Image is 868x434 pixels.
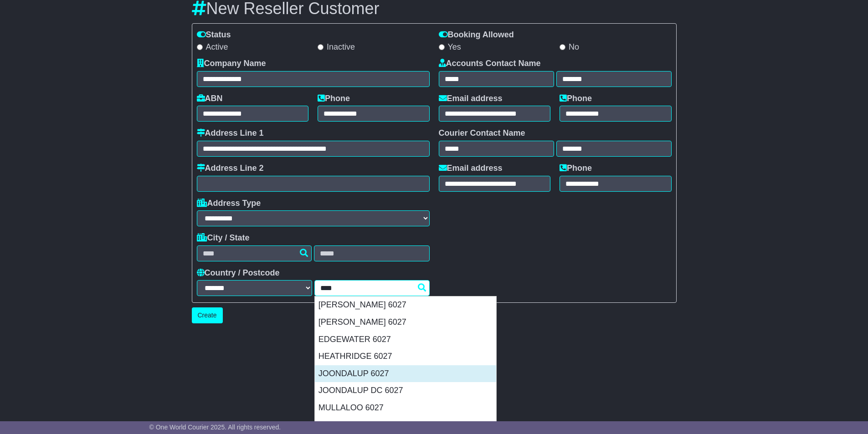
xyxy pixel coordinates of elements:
[560,42,579,52] label: No
[315,331,496,348] div: EDGEWATER 6027
[560,94,592,104] label: Phone
[197,44,203,50] input: Active
[315,348,496,365] div: HEATHRIDGE 6027
[149,424,281,431] span: © One World Courier 2025. All rights reserved.
[439,44,445,50] input: Yes
[315,417,496,434] div: OCEAN REEF 6027
[192,307,223,323] button: Create
[197,59,266,69] label: Company Name
[439,59,541,69] label: Accounts Contact Name
[318,44,324,50] input: Inactive
[439,128,525,138] label: Courier Contact Name
[197,199,261,209] label: Address Type
[560,163,592,174] label: Phone
[197,233,250,243] label: City / State
[197,30,231,40] label: Status
[315,314,496,331] div: [PERSON_NAME] 6027
[315,296,496,314] div: [PERSON_NAME] 6027
[439,163,503,174] label: Email address
[197,163,264,174] label: Address Line 2
[315,365,496,383] div: JOONDALUP 6027
[439,94,503,104] label: Email address
[197,42,228,52] label: Active
[439,30,514,40] label: Booking Allowed
[315,399,496,417] div: MULLALOO 6027
[439,42,461,52] label: Yes
[197,128,264,138] label: Address Line 1
[318,94,350,104] label: Phone
[197,268,280,278] label: Country / Postcode
[197,94,223,104] label: ABN
[315,382,496,399] div: JOONDALUP DC 6027
[318,42,355,52] label: Inactive
[560,44,565,50] input: No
